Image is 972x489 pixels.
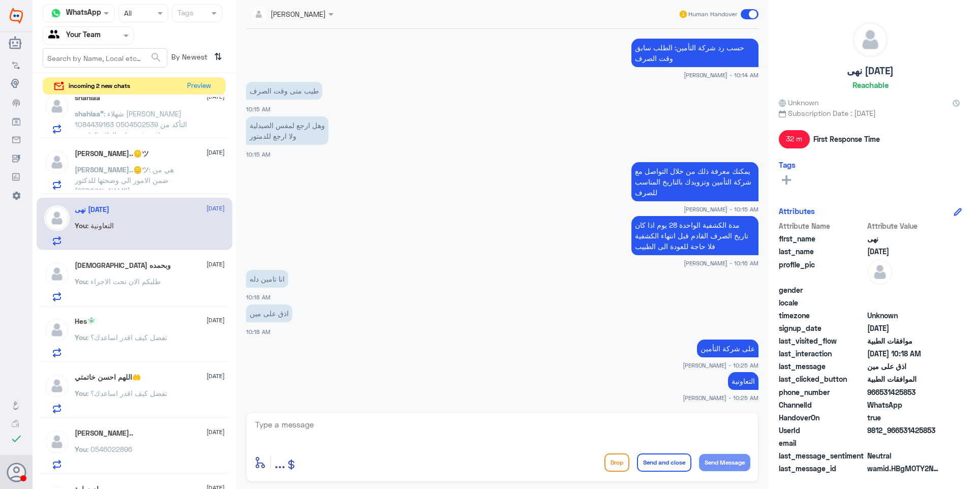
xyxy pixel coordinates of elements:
[853,80,889,89] h6: Reachable
[48,6,64,21] img: whatsapp.png
[246,116,328,145] p: 24/8/2025, 10:15 AM
[867,259,893,285] img: defaultAdmin.png
[867,323,941,333] span: 2025-08-19T17:44:03.122Z
[75,94,104,102] h5: shahlaa”
[48,28,64,43] img: yourTeam.svg
[779,438,865,448] span: email
[206,204,225,213] span: [DATE]
[10,433,22,445] i: check
[779,335,865,346] span: last_visited_flow
[246,270,288,288] p: 24/8/2025, 10:18 AM
[75,109,187,139] span: : شهلاء [PERSON_NAME] 1084439163 0504502539 التأكد من وجود موافقة في عيادة العلاج الطبيعي
[684,205,758,213] span: [PERSON_NAME] - 10:15 AM
[206,372,225,381] span: [DATE]
[779,108,962,118] span: Subscription Date : [DATE]
[44,317,70,343] img: defaultAdmin.png
[246,294,270,300] span: 10:18 AM
[867,233,941,244] span: نهى
[867,387,941,398] span: 966531425853
[688,10,737,19] span: Human Handover
[779,259,865,283] span: profile_pic
[7,463,26,482] button: Avatar
[853,22,888,57] img: defaultAdmin.png
[214,48,222,65] i: ⇅
[44,373,70,399] img: defaultAdmin.png
[75,109,104,118] span: shahlaa”
[75,445,87,453] span: You
[699,454,750,471] button: Send Message
[779,160,796,169] h6: Tags
[75,165,174,195] span: : هي من ضمن الامور الي وضحتها للدكتور [PERSON_NAME]
[637,453,691,472] button: Send and close
[779,425,865,436] span: UserId
[867,335,941,346] span: موافقات الطبية
[87,389,167,398] span: : تفضل كيف اقدر اساعدك؟
[867,463,941,474] span: wamid.HBgMOTY2NTMxNDI1ODUzFQIAEhgUM0EwQzkwRjczRkNFNzEzRkM3RUQA
[87,445,132,453] span: : 0546022896
[176,7,194,20] div: Tags
[75,333,87,342] span: You
[867,438,941,448] span: null
[631,162,758,201] p: 24/8/2025, 10:15 AM
[246,151,270,158] span: 10:15 AM
[813,134,880,144] span: First Response Time
[779,374,865,384] span: last_clicked_button
[779,206,815,216] h6: Attributes
[779,348,865,359] span: last_interaction
[779,323,865,333] span: signup_date
[779,310,865,321] span: timezone
[246,328,270,335] span: 10:18 AM
[75,389,87,398] span: You
[867,297,941,308] span: null
[728,372,758,390] p: 24/8/2025, 10:25 AM
[167,48,210,69] span: By Newest
[867,374,941,384] span: الموافقات الطبية
[683,393,758,402] span: [PERSON_NAME] - 10:25 AM
[684,259,758,267] span: [PERSON_NAME] - 10:16 AM
[183,78,215,95] button: Preview
[75,261,171,270] h5: سبحان الله وبحمده
[867,450,941,461] span: 0
[75,149,149,158] h5: Salman..🪙ツ
[275,453,285,471] span: ...
[867,425,941,436] span: 9812_966531425853
[631,216,758,255] p: 24/8/2025, 10:16 AM
[867,285,941,295] span: null
[779,412,865,423] span: HandoverOn
[75,317,96,326] h5: Hes🧚🏻‍♂️
[206,260,225,269] span: [DATE]
[87,333,167,342] span: : تفضل كيف اقدر اساعدك؟
[75,373,141,382] h5: اللهم احسن خاتمتي🤲
[779,246,865,257] span: last_name
[206,148,225,157] span: [DATE]
[75,221,87,230] span: You
[867,221,941,231] span: Attribute Value
[44,429,70,454] img: defaultAdmin.png
[779,285,865,295] span: gender
[847,65,894,77] h5: نهى [DATE]
[87,277,161,286] span: : طلبكم الان تحت الاجراء
[867,361,941,372] span: اذق على مين
[44,261,70,287] img: defaultAdmin.png
[44,149,70,175] img: defaultAdmin.png
[10,8,23,24] img: Widebot Logo
[779,463,865,474] span: last_message_id
[246,106,270,112] span: 10:15 AM
[206,316,225,325] span: [DATE]
[779,130,810,148] span: 32 m
[779,361,865,372] span: last_message
[779,97,818,108] span: Unknown
[604,453,629,472] button: Drop
[150,49,162,66] button: search
[87,221,114,230] span: : التعاونية
[779,221,865,231] span: Attribute Name
[44,205,70,231] img: defaultAdmin.png
[246,82,322,100] p: 24/8/2025, 10:15 AM
[44,94,70,119] img: defaultAdmin.png
[779,400,865,410] span: ChannelId
[779,297,865,308] span: locale
[779,233,865,244] span: first_name
[275,451,285,474] button: ...
[150,51,162,64] span: search
[246,304,292,322] p: 24/8/2025, 10:18 AM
